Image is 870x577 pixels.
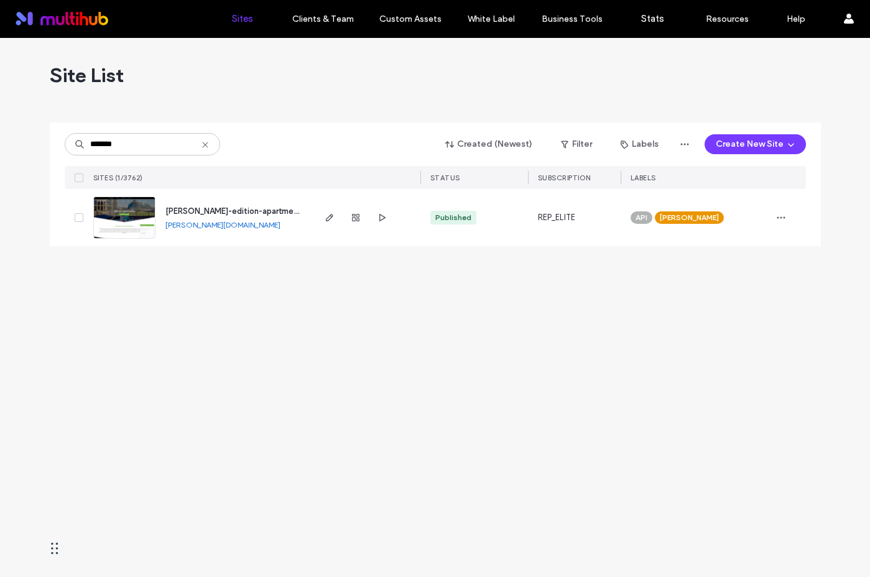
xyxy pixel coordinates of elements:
[165,220,280,229] a: [PERSON_NAME][DOMAIN_NAME]
[468,14,515,24] label: White Label
[538,211,576,224] span: REP_ELITE
[292,14,354,24] label: Clients & Team
[28,9,53,20] span: Help
[705,134,806,154] button: Create New Site
[51,530,58,567] div: Drag
[165,206,306,216] a: [PERSON_NAME]-edition-apartments
[435,134,544,154] button: Created (Newest)
[435,212,471,223] div: Published
[430,173,460,182] span: STATUS
[50,63,124,88] span: Site List
[542,14,603,24] label: Business Tools
[636,212,647,223] span: API
[379,14,442,24] label: Custom Assets
[538,173,591,182] span: SUBSCRIPTION
[641,13,664,24] label: Stats
[232,13,253,24] label: Sites
[787,14,805,24] label: Help
[660,212,719,223] span: [PERSON_NAME]
[93,173,143,182] span: SITES (1/3762)
[631,173,656,182] span: LABELS
[548,134,604,154] button: Filter
[706,14,749,24] label: Resources
[609,134,670,154] button: Labels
